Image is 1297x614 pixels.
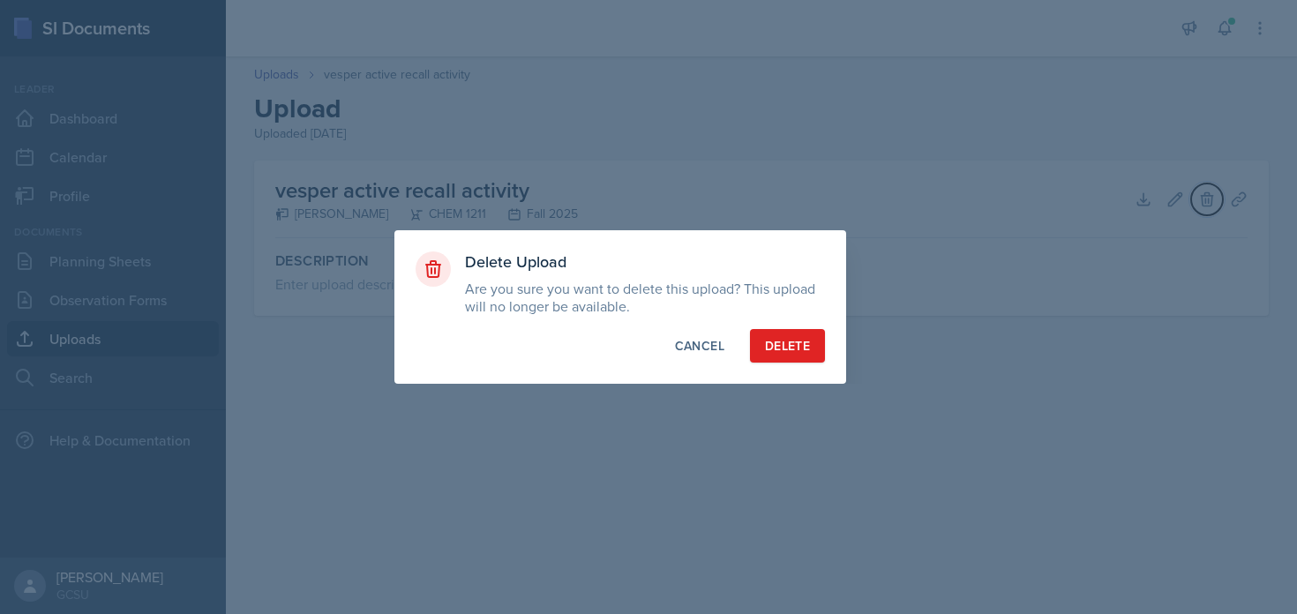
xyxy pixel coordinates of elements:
[675,337,724,355] div: Cancel
[660,329,739,363] button: Cancel
[765,337,810,355] div: Delete
[750,329,825,363] button: Delete
[465,251,825,273] h3: Delete Upload
[465,280,825,315] p: Are you sure you want to delete this upload? This upload will no longer be available.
